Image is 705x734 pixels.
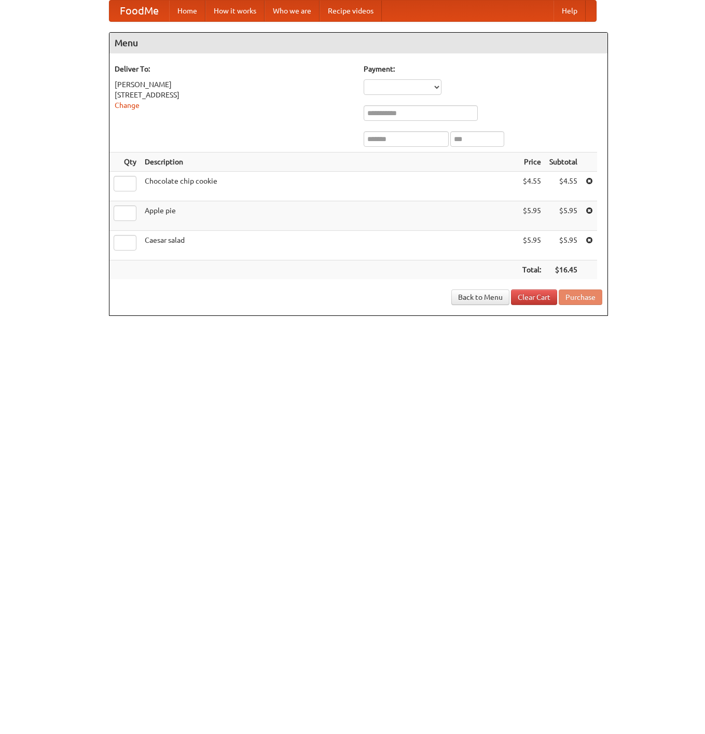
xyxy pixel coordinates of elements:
[545,153,582,172] th: Subtotal
[169,1,205,21] a: Home
[518,260,545,280] th: Total:
[115,90,353,100] div: [STREET_ADDRESS]
[364,64,602,74] h5: Payment:
[320,1,382,21] a: Recipe videos
[115,64,353,74] h5: Deliver To:
[451,289,509,305] a: Back to Menu
[518,172,545,201] td: $4.55
[115,101,140,109] a: Change
[518,201,545,231] td: $5.95
[141,231,518,260] td: Caesar salad
[141,201,518,231] td: Apple pie
[109,153,141,172] th: Qty
[115,79,353,90] div: [PERSON_NAME]
[545,172,582,201] td: $4.55
[205,1,265,21] a: How it works
[511,289,557,305] a: Clear Cart
[545,201,582,231] td: $5.95
[265,1,320,21] a: Who we are
[141,172,518,201] td: Chocolate chip cookie
[545,260,582,280] th: $16.45
[141,153,518,172] th: Description
[109,33,607,53] h4: Menu
[518,231,545,260] td: $5.95
[109,1,169,21] a: FoodMe
[559,289,602,305] button: Purchase
[518,153,545,172] th: Price
[554,1,586,21] a: Help
[545,231,582,260] td: $5.95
